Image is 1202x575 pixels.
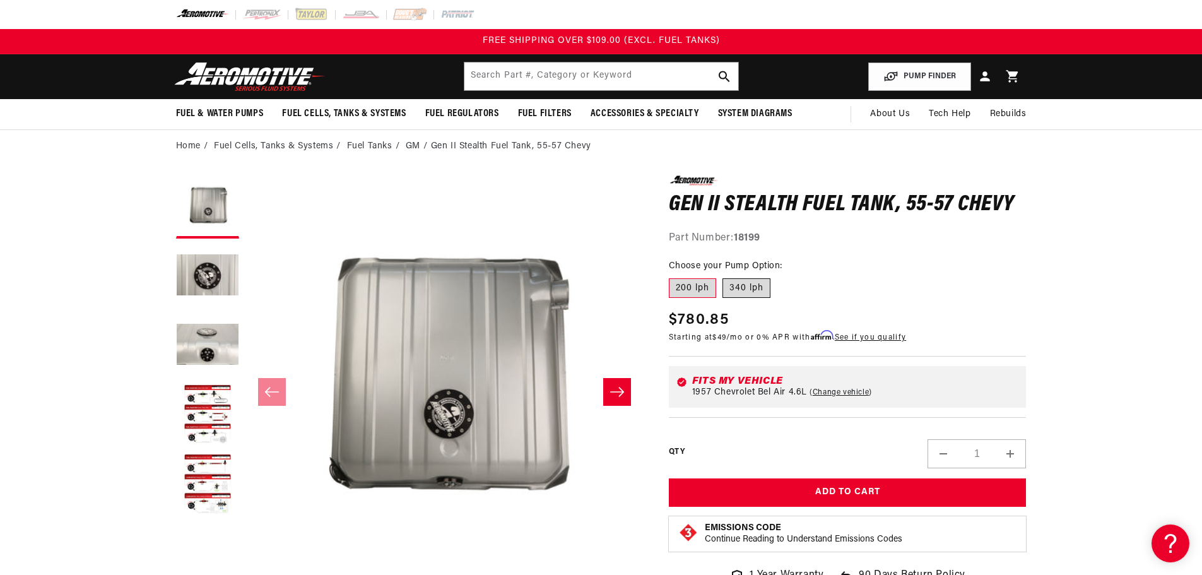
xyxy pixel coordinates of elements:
span: Fuel Regulators [425,107,499,121]
span: $49 [712,334,726,341]
nav: breadcrumbs [176,139,1027,153]
button: search button [710,62,738,90]
summary: Tech Help [919,99,980,129]
summary: Fuel Regulators [416,99,509,129]
summary: Rebuilds [981,99,1036,129]
button: Load image 4 in gallery view [176,384,239,447]
a: Fuel Tanks [347,139,392,153]
span: Fuel & Water Pumps [176,107,264,121]
p: Starting at /mo or 0% APR with . [669,331,906,343]
button: Load image 2 in gallery view [176,245,239,308]
li: Gen II Stealth Fuel Tank, 55-57 Chevy [431,139,591,153]
span: Affirm [811,331,833,340]
summary: Fuel Filters [509,99,581,129]
button: Add to Cart [669,478,1027,507]
label: QTY [669,447,685,458]
a: Change vehicle [810,388,872,398]
button: PUMP FINDER [868,62,971,91]
div: Part Number: [669,230,1027,247]
span: $780.85 [669,309,729,331]
div: Fits my vehicle [692,376,1019,386]
button: Slide right [603,378,631,406]
span: Rebuilds [990,107,1027,121]
input: Search by Part Number, Category or Keyword [464,62,738,90]
legend: Choose your Pump Option: [669,259,784,273]
button: Load image 1 in gallery view [176,175,239,239]
span: Fuel Filters [518,107,572,121]
img: Emissions code [678,523,698,543]
p: Continue Reading to Understand Emissions Codes [705,534,902,545]
button: Emissions CodeContinue Reading to Understand Emissions Codes [705,523,902,545]
span: About Us [870,109,910,119]
label: 200 lph [669,278,716,299]
span: System Diagrams [718,107,792,121]
button: Load image 3 in gallery view [176,314,239,377]
button: Load image 5 in gallery view [176,453,239,516]
button: Slide left [258,378,286,406]
span: 1957 Chevrolet Bel Air 4.6L [692,388,807,398]
span: Tech Help [929,107,970,121]
a: Home [176,139,201,153]
summary: Accessories & Specialty [581,99,709,129]
img: Aeromotive [171,62,329,92]
summary: System Diagrams [709,99,802,129]
strong: 18199 [734,233,760,243]
span: Accessories & Specialty [591,107,699,121]
summary: Fuel & Water Pumps [167,99,273,129]
a: About Us [861,99,919,129]
label: 340 lph [722,278,770,299]
a: See if you qualify - Learn more about Affirm Financing (opens in modal) [835,334,906,341]
h1: Gen II Stealth Fuel Tank, 55-57 Chevy [669,195,1027,215]
strong: Emissions Code [705,523,781,533]
summary: Fuel Cells, Tanks & Systems [273,99,415,129]
span: FREE SHIPPING OVER $109.00 (EXCL. FUEL TANKS) [483,36,720,45]
li: Fuel Cells, Tanks & Systems [214,139,344,153]
a: GM [406,139,420,153]
span: Fuel Cells, Tanks & Systems [282,107,406,121]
